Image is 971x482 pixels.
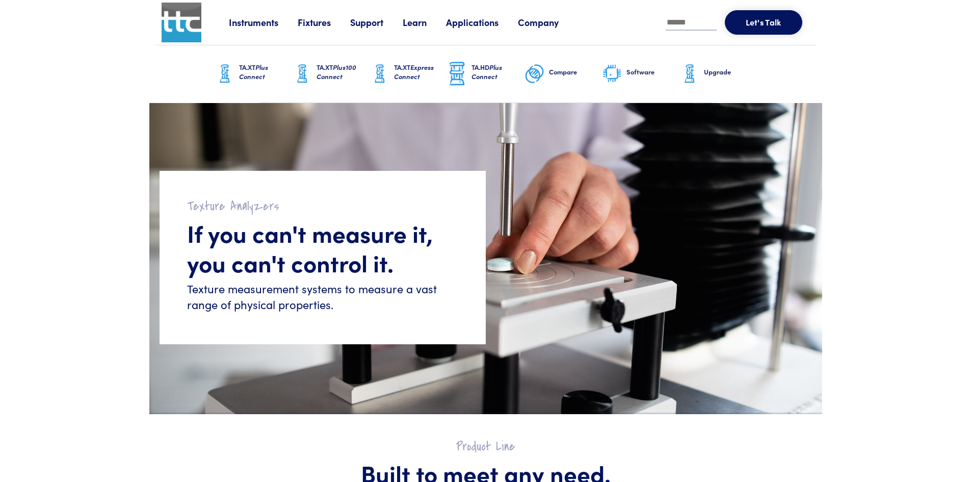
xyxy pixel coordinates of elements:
[215,45,292,103] a: TA.XTPlus Connect
[180,439,792,454] h2: Product Line
[317,62,356,81] span: Plus100 Connect
[679,45,757,103] a: Upgrade
[725,10,802,35] button: Let's Talk
[162,3,201,42] img: ttc_logo_1x1_v1.0.png
[447,45,524,103] a: TA.HDPlus Connect
[187,198,458,214] h2: Texture Analyzers
[626,67,679,77] h6: Software
[187,218,458,277] h1: If you can't measure it, you can't control it.
[446,16,518,29] a: Applications
[524,45,602,103] a: Compare
[394,62,434,81] span: Express Connect
[471,63,524,81] h6: TA.HD
[602,45,679,103] a: Software
[317,63,370,81] h6: TA.XT
[549,67,602,77] h6: Compare
[350,16,403,29] a: Support
[524,61,545,87] img: compare-graphic.png
[679,61,700,87] img: ta-xt-graphic.png
[370,61,390,87] img: ta-xt-graphic.png
[187,281,458,313] h6: Texture measurement systems to measure a vast range of physical properties.
[239,62,268,81] span: Plus Connect
[518,16,578,29] a: Company
[239,63,292,81] h6: TA.XT
[394,63,447,81] h6: TA.XT
[403,16,446,29] a: Learn
[292,45,370,103] a: TA.XTPlus100 Connect
[370,45,447,103] a: TA.XTExpress Connect
[292,61,312,87] img: ta-xt-graphic.png
[447,61,467,87] img: ta-hd-graphic.png
[602,63,622,85] img: software-graphic.png
[298,16,350,29] a: Fixtures
[229,16,298,29] a: Instruments
[471,62,502,81] span: Plus Connect
[704,67,757,77] h6: Upgrade
[215,61,235,87] img: ta-xt-graphic.png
